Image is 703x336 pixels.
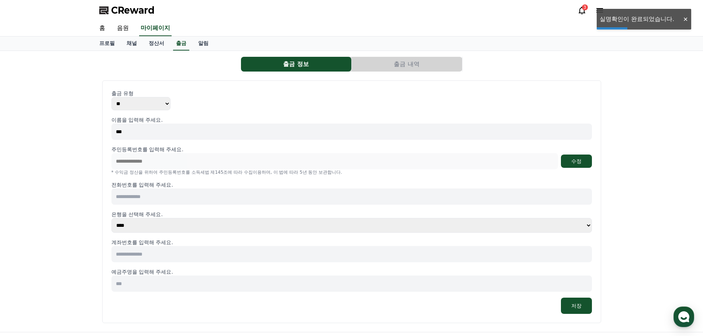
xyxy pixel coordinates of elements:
[111,146,183,153] p: 주민등록번호를 입력해 주세요.
[561,298,592,314] button: 저장
[111,90,592,97] p: 출금 유형
[111,181,592,188] p: 전화번호를 입력해 주세요.
[192,37,214,51] a: 알림
[93,21,111,36] a: 홈
[111,21,135,36] a: 음원
[561,155,592,168] button: 수정
[111,4,155,16] span: CReward
[352,57,462,72] button: 출금 내역
[121,37,143,51] a: 채널
[68,245,76,251] span: 대화
[173,37,189,51] a: 출금
[2,234,49,252] a: 홈
[139,21,172,36] a: 마이페이지
[93,37,121,51] a: 프로필
[143,37,170,51] a: 정산서
[114,245,123,251] span: 설정
[578,6,586,15] a: 3
[23,245,28,251] span: 홈
[111,211,592,218] p: 은행을 선택해 주세요.
[99,4,155,16] a: CReward
[111,239,592,246] p: 계좌번호를 입력해 주세요.
[111,268,592,276] p: 예금주명을 입력해 주세요.
[49,234,95,252] a: 대화
[582,4,588,10] div: 3
[241,57,351,72] button: 출금 정보
[111,169,592,175] p: * 수익금 정산을 위하여 주민등록번호를 소득세법 제145조에 따라 수집이용하며, 이 법에 따라 5년 동안 보관합니다.
[111,116,592,124] p: 이름을 입력해 주세요.
[95,234,142,252] a: 설정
